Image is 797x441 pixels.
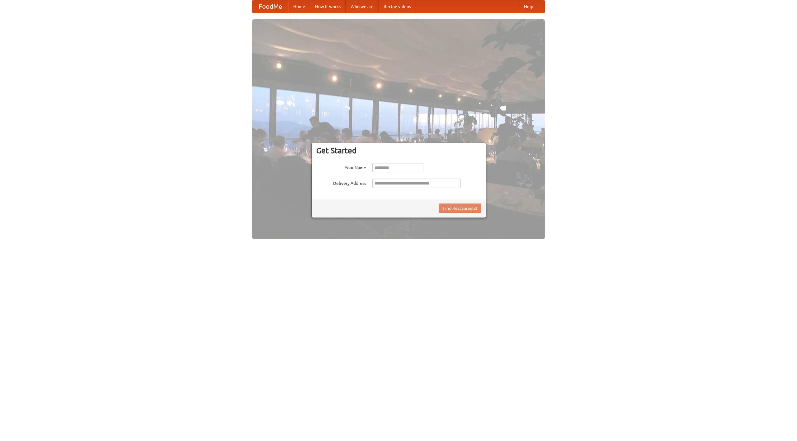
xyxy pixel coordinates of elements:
a: Home [288,0,310,13]
h3: Get Started [316,146,481,155]
a: Who we are [346,0,379,13]
a: How it works [310,0,346,13]
a: Recipe videos [379,0,416,13]
a: FoodMe [252,0,288,13]
label: Delivery Address [316,179,366,186]
label: Your Name [316,163,366,171]
button: Find Restaurants! [439,204,481,213]
a: Help [519,0,538,13]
